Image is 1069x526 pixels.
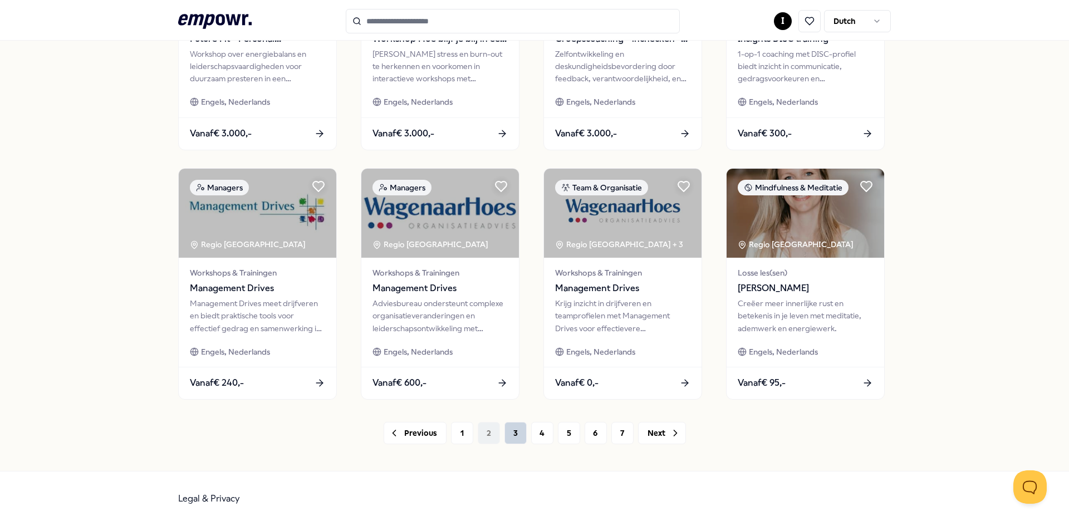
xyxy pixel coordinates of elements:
span: Vanaf € 95,- [738,376,786,390]
div: Managers [372,180,431,195]
button: 4 [531,422,553,444]
div: Regio [GEOGRAPHIC_DATA] [738,238,855,250]
span: Workshops & Trainingen [372,267,508,279]
span: Losse les(sen) [738,267,873,279]
div: Managers [190,180,249,195]
button: 3 [504,422,527,444]
img: package image [361,169,519,258]
input: Search for products, categories or subcategories [346,9,680,33]
a: package imageManagersRegio [GEOGRAPHIC_DATA] Workshops & TrainingenManagement DrivesManagement Dr... [178,168,337,400]
span: Management Drives [190,281,325,296]
span: Engels, Nederlands [384,96,453,108]
img: package image [179,169,336,258]
span: Vanaf € 3.000,- [372,126,434,141]
button: 5 [558,422,580,444]
span: Vanaf € 3.000,- [555,126,617,141]
button: Previous [384,422,447,444]
div: Regio [GEOGRAPHIC_DATA] + 3 [555,238,683,250]
span: Engels, Nederlands [201,346,270,358]
span: Vanaf € 300,- [738,126,792,141]
span: Engels, Nederlands [749,96,818,108]
div: 1-op-1 coaching met DISC-profiel biedt inzicht in communicatie, gedragsvoorkeuren en ontwikkelpun... [738,48,873,85]
div: Workshop over energiebalans en leiderschapsvaardigheden voor duurzaam presteren in een prestatieg... [190,48,325,85]
a: Legal & Privacy [178,493,240,504]
div: Management Drives meet drijfveren en biedt praktische tools voor effectief gedrag en samenwerking... [190,297,325,335]
button: 7 [611,422,634,444]
span: Vanaf € 0,- [555,376,599,390]
span: Engels, Nederlands [384,346,453,358]
button: 1 [451,422,473,444]
div: Regio [GEOGRAPHIC_DATA] [372,238,490,250]
div: Zelfontwikkeling en deskundigheidsbevordering door feedback, verantwoordelijkheid, en collegiale ... [555,48,690,85]
span: Vanaf € 3.000,- [190,126,252,141]
button: Next [638,422,686,444]
span: Management Drives [555,281,690,296]
div: Adviesbureau ondersteunt complexe organisatieveranderingen en leiderschapsontwikkeling met strate... [372,297,508,335]
img: package image [544,169,702,258]
div: Mindfulness & Meditatie [738,180,849,195]
span: Engels, Nederlands [566,96,635,108]
span: Engels, Nederlands [749,346,818,358]
span: Vanaf € 600,- [372,376,426,390]
span: Engels, Nederlands [566,346,635,358]
div: [PERSON_NAME] stress en burn-out te herkennen en voorkomen in interactieve workshops met praktisc... [372,48,508,85]
div: Team & Organisatie [555,180,648,195]
div: Regio [GEOGRAPHIC_DATA] [190,238,307,250]
span: Engels, Nederlands [201,96,270,108]
iframe: Help Scout Beacon - Open [1013,470,1047,504]
div: Krijg inzicht in drijfveren en teamprofielen met Management Drives voor effectievere samenwerking... [555,297,690,335]
span: Workshops & Trainingen [555,267,690,279]
button: I [774,12,792,30]
a: package imageManagersRegio [GEOGRAPHIC_DATA] Workshops & TrainingenManagement DrivesAdviesbureau ... [361,168,519,400]
button: 6 [585,422,607,444]
div: Creëer meer innerlijke rust en betekenis in je leven met meditatie, ademwerk en energiewerk. [738,297,873,335]
span: Workshops & Trainingen [190,267,325,279]
span: Vanaf € 240,- [190,376,244,390]
img: package image [727,169,884,258]
a: package imageTeam & OrganisatieRegio [GEOGRAPHIC_DATA] + 3Workshops & TrainingenManagement Drives... [543,168,702,400]
span: [PERSON_NAME] [738,281,873,296]
span: Management Drives [372,281,508,296]
a: package imageMindfulness & MeditatieRegio [GEOGRAPHIC_DATA] Losse les(sen)[PERSON_NAME]Creëer mee... [726,168,885,400]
